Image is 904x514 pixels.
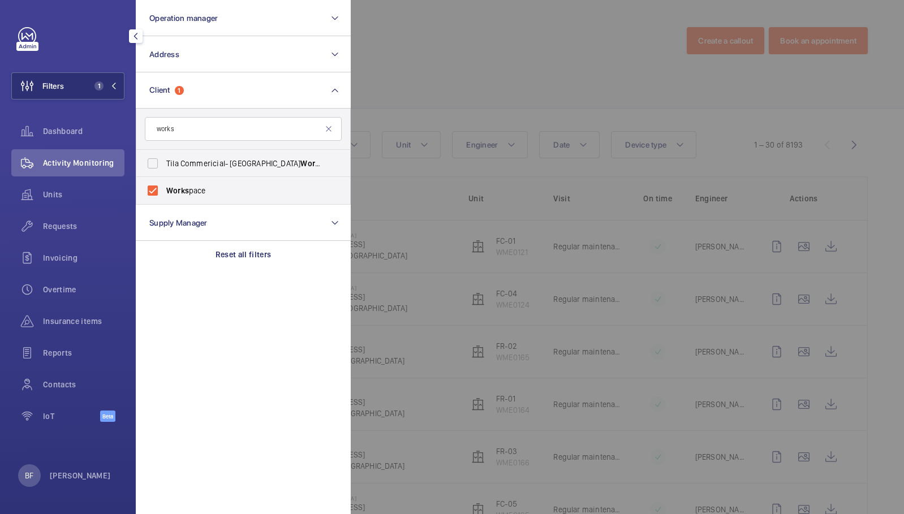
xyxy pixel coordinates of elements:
[43,189,124,200] span: Units
[43,379,124,390] span: Contacts
[43,347,124,358] span: Reports
[94,81,104,90] span: 1
[100,411,115,422] span: Beta
[25,470,33,481] p: BF
[50,470,111,481] p: [PERSON_NAME]
[43,126,124,137] span: Dashboard
[43,221,124,232] span: Requests
[43,157,124,169] span: Activity Monitoring
[43,252,124,264] span: Invoicing
[11,72,124,100] button: Filters1
[43,411,100,422] span: IoT
[43,284,124,295] span: Overtime
[43,316,124,327] span: Insurance items
[42,80,64,92] span: Filters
